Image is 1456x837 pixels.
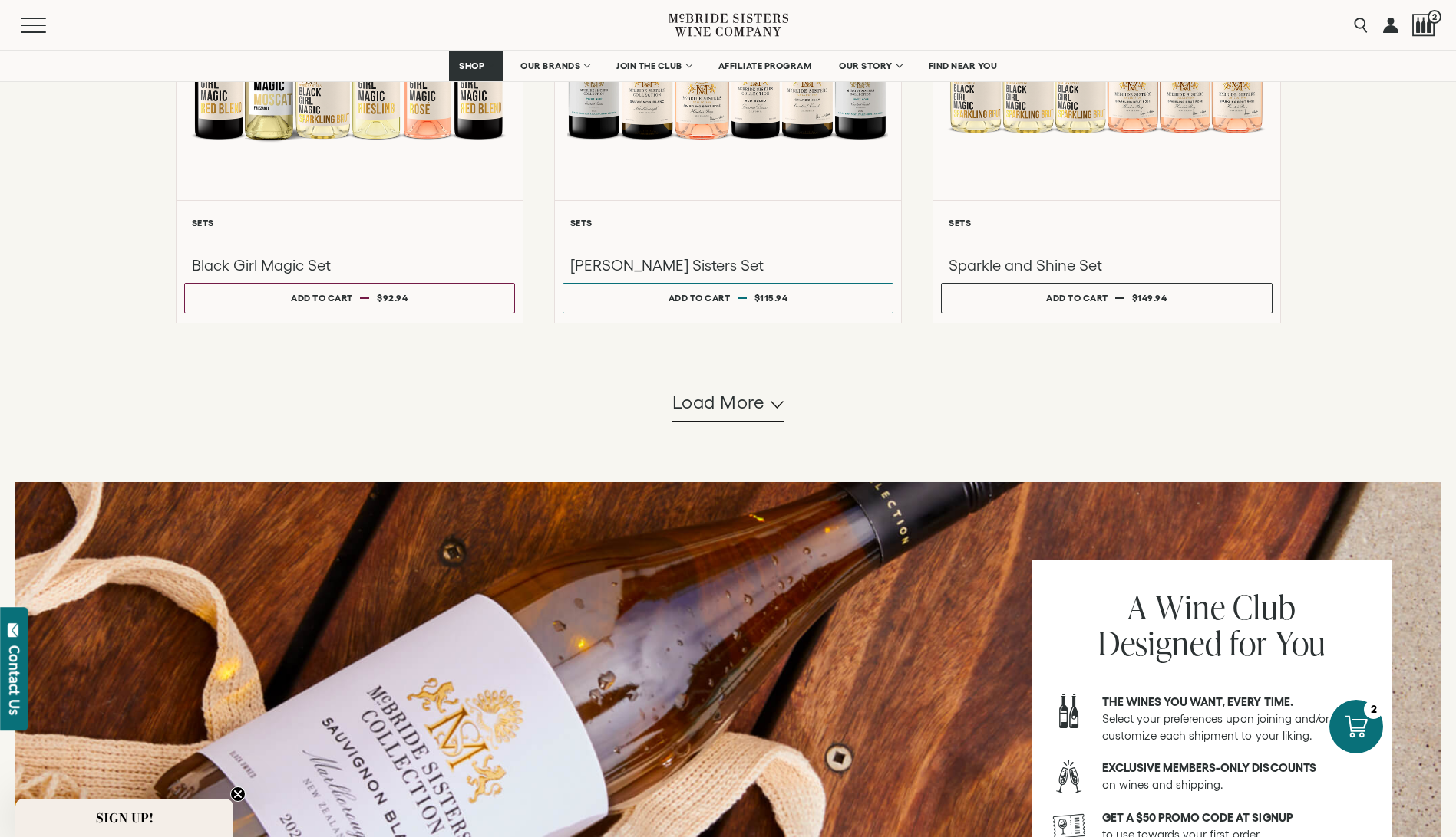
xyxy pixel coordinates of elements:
[669,287,731,309] div: Add to cart
[1428,10,1441,24] span: 2
[708,51,822,81] a: AFFILIATE PROGRAM
[929,61,998,71] span: FIND NEAR YOU
[230,786,246,802] button: Close teaser
[377,293,408,303] span: $92.94
[563,283,893,313] button: Add to cart $115.94
[520,61,580,71] span: OUR BRANDS
[1102,694,1372,744] p: Select your preferences upon joining and/or customize each shipment to your liking.
[291,287,353,309] div: Add to cart
[1230,620,1268,665] span: for
[1132,293,1167,303] span: $149.94
[718,61,812,71] span: AFFILIATE PROGRAM
[839,61,893,71] span: OUR STORY
[919,51,1008,81] a: FIND NEAR YOU
[1102,761,1316,774] strong: Exclusive members-only discounts
[672,389,765,415] span: Load more
[570,218,886,228] h6: Sets
[459,61,485,71] span: SHOP
[941,283,1272,313] button: Add to cart $149.94
[1098,620,1223,665] span: Designed
[829,51,911,81] a: OUR STORY
[192,218,507,228] h6: Sets
[1102,695,1293,708] strong: The wines you want, every time.
[192,255,507,275] h3: Black Girl Magic Set
[1364,700,1383,719] div: 2
[510,51,599,81] a: OUR BRANDS
[570,255,886,275] h3: [PERSON_NAME] Sisters Set
[616,61,682,71] span: JOIN THE CLUB
[1046,287,1108,309] div: Add to cart
[1102,760,1372,793] p: on wines and shipping.
[7,645,22,715] div: Contact Us
[949,255,1264,275] h3: Sparkle and Shine Set
[606,51,701,81] a: JOIN THE CLUB
[1276,620,1327,665] span: You
[184,283,515,313] button: Add to cart $92.94
[449,51,503,81] a: SHOP
[21,18,76,33] button: Mobile Menu Trigger
[949,218,1264,228] h6: Sets
[672,385,784,422] button: Load more
[15,799,233,837] div: SIGN UP!Close teaser
[754,293,788,303] span: $115.94
[1127,584,1147,629] span: A
[1155,584,1225,629] span: Wine
[1233,584,1296,629] span: Club
[1102,811,1293,824] strong: Get a $50 promo code at signup
[96,809,154,827] span: SIGN UP!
